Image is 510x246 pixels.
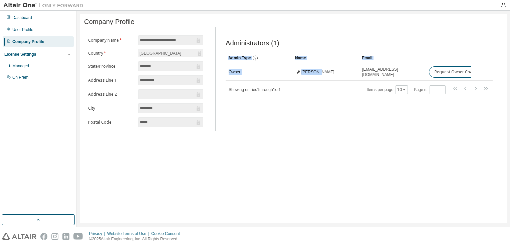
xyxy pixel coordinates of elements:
div: License Settings [4,52,36,57]
img: linkedin.svg [62,233,69,240]
span: Company Profile [84,18,135,26]
span: Administrators (1) [226,39,279,47]
div: Name [295,53,356,63]
img: facebook.svg [40,233,47,240]
div: [GEOGRAPHIC_DATA] [139,50,182,57]
img: instagram.svg [51,233,58,240]
label: Postal Code [88,120,134,125]
div: Email [362,53,423,63]
label: Address Line 2 [88,92,134,97]
div: Privacy [89,231,107,236]
span: [PERSON_NAME] [301,69,334,75]
label: Country [88,51,134,56]
span: Admin Type [228,56,251,60]
label: State/Province [88,64,134,69]
span: Items per page [367,85,408,94]
div: On Prem [12,75,28,80]
p: © 2025 Altair Engineering, Inc. All Rights Reserved. [89,236,184,242]
img: youtube.svg [73,233,83,240]
img: Altair One [3,2,87,9]
span: [EMAIL_ADDRESS][DOMAIN_NAME] [362,67,423,77]
button: Request Owner Change [429,66,485,78]
label: City [88,106,134,111]
label: Company Name [88,38,134,43]
img: altair_logo.svg [2,233,36,240]
div: [GEOGRAPHIC_DATA] [138,49,203,57]
div: Company Profile [12,39,44,44]
div: Dashboard [12,15,32,20]
div: Cookie Consent [151,231,184,236]
div: Managed [12,63,29,69]
div: User Profile [12,27,33,32]
div: Website Terms of Use [107,231,151,236]
label: Address Line 1 [88,78,134,83]
span: Showing entries 1 through 1 of 1 [229,87,281,92]
button: 10 [397,87,406,92]
span: Owner [229,69,240,75]
span: Page n. [414,85,446,94]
